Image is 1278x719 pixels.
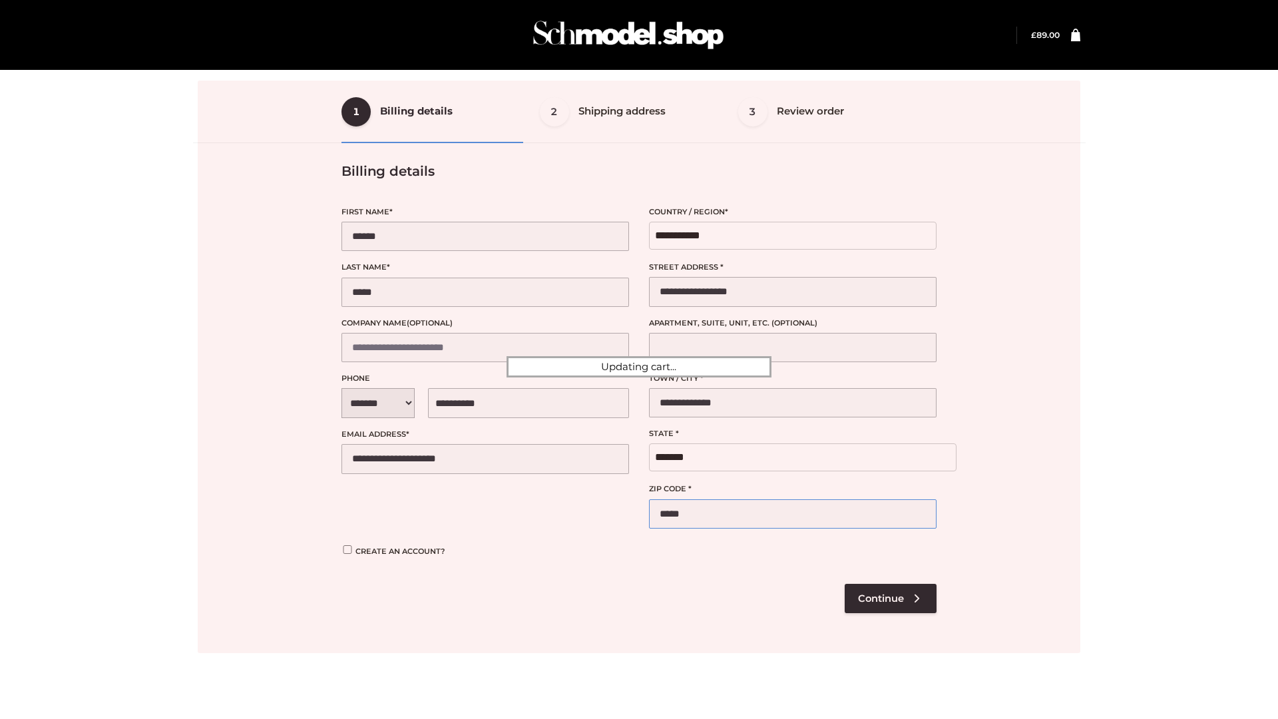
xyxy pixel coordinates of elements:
a: £89.00 [1031,30,1060,40]
span: £ [1031,30,1036,40]
bdi: 89.00 [1031,30,1060,40]
img: Schmodel Admin 964 [529,9,728,61]
div: Updating cart... [507,356,771,377]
